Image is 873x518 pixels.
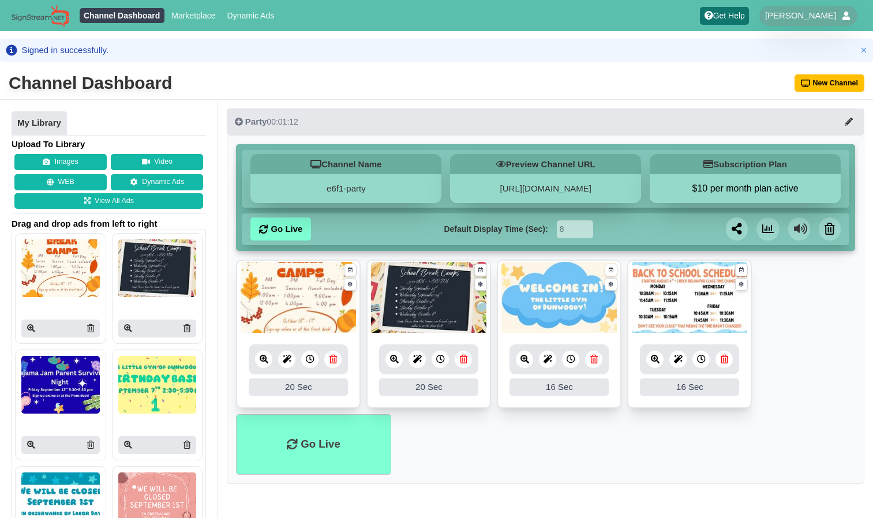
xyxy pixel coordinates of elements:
[22,44,109,56] div: Signed in successfully.
[227,108,864,135] button: Party00:01:12
[795,74,865,92] button: New Channel
[557,220,593,238] input: Seconds
[640,378,739,396] div: 16 Sec
[241,262,356,334] img: 248.251 kb
[500,183,591,193] a: [URL][DOMAIN_NAME]
[12,138,206,150] h4: Upload To Library
[21,356,100,414] img: P250x250 image processing20250906 996236 7n2vdi
[21,239,100,297] img: P250x250 image processing20250915 1593173 125xucm
[111,154,203,170] button: Video
[700,7,749,25] a: Get Help
[245,117,267,126] span: Party
[444,223,548,235] label: Default Display Time (Sec):
[250,217,311,241] a: Go Live
[250,154,441,174] h5: Channel Name
[650,183,841,194] button: $10 per month plan active
[14,193,203,209] a: View All Ads
[80,8,164,23] a: Channel Dashboard
[450,154,641,174] h5: Preview Channel URL
[250,174,441,203] div: e6f1-party
[118,356,197,414] img: P250x250 image processing20250823 996236 3j9ty
[236,414,391,475] li: Go Live
[167,8,220,23] a: Marketplace
[509,378,609,396] div: 16 Sec
[249,378,348,396] div: 20 Sec
[12,111,67,136] a: My Library
[235,116,298,127] div: 00:01:12
[14,154,107,170] button: Images
[765,10,836,21] span: [PERSON_NAME]
[650,154,841,174] h5: Subscription Plan
[501,262,617,334] img: 92.484 kb
[632,262,747,334] img: 196.202 kb
[379,378,478,396] div: 20 Sec
[858,44,870,56] button: Close
[223,8,279,23] a: Dynamic Ads
[12,5,69,27] img: Sign Stream.NET
[371,262,486,334] img: 224.185 kb
[12,218,206,230] span: Drag and drop ads from left to right
[9,72,172,95] div: Channel Dashboard
[118,239,197,297] img: P250x250 image processing20250913 1472544 1k6wylf
[14,174,107,190] button: WEB
[111,174,203,190] a: Dynamic Ads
